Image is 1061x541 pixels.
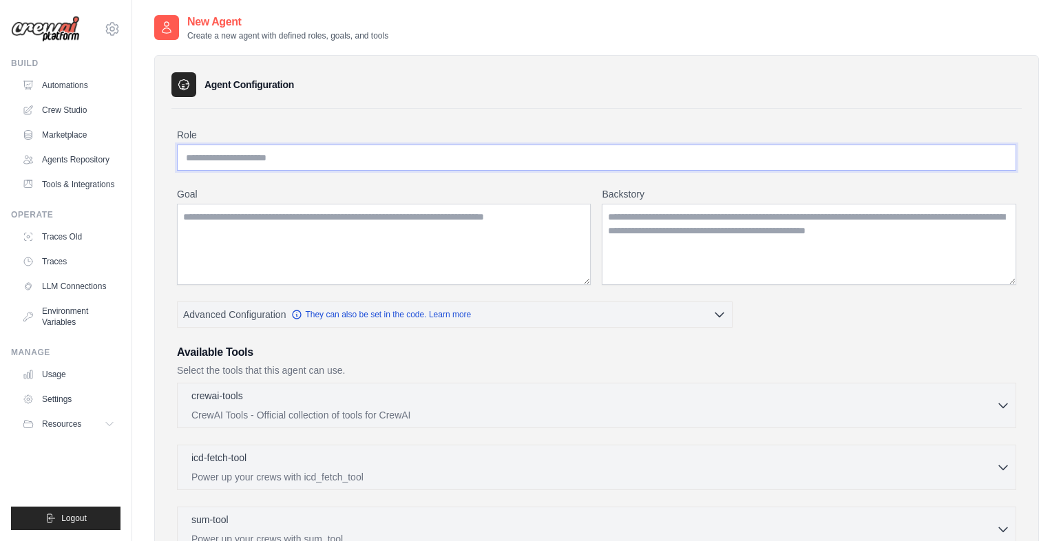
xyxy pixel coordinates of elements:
[61,513,87,524] span: Logout
[177,344,1016,361] h3: Available Tools
[177,128,1016,142] label: Role
[191,389,243,403] p: crewai-tools
[291,309,471,320] a: They can also be set in the code. Learn more
[17,363,120,385] a: Usage
[17,149,120,171] a: Agents Repository
[183,451,1010,484] button: icd-fetch-tool Power up your crews with icd_fetch_tool
[187,30,388,41] p: Create a new agent with defined roles, goals, and tools
[602,187,1016,201] label: Backstory
[183,389,1010,422] button: crewai-tools CrewAI Tools - Official collection of tools for CrewAI
[11,58,120,69] div: Build
[11,16,80,43] img: Logo
[178,302,732,327] button: Advanced Configuration They can also be set in the code. Learn more
[17,275,120,297] a: LLM Connections
[17,388,120,410] a: Settings
[183,308,286,321] span: Advanced Configuration
[17,173,120,195] a: Tools & Integrations
[11,507,120,530] button: Logout
[17,74,120,96] a: Automations
[17,226,120,248] a: Traces Old
[17,251,120,273] a: Traces
[17,124,120,146] a: Marketplace
[191,470,996,484] p: Power up your crews with icd_fetch_tool
[11,209,120,220] div: Operate
[204,78,294,92] h3: Agent Configuration
[191,408,996,422] p: CrewAI Tools - Official collection of tools for CrewAI
[11,347,120,358] div: Manage
[17,99,120,121] a: Crew Studio
[17,413,120,435] button: Resources
[177,187,591,201] label: Goal
[187,14,388,30] h2: New Agent
[177,363,1016,377] p: Select the tools that this agent can use.
[191,451,246,465] p: icd-fetch-tool
[17,300,120,333] a: Environment Variables
[42,418,81,429] span: Resources
[191,513,229,527] p: sum-tool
